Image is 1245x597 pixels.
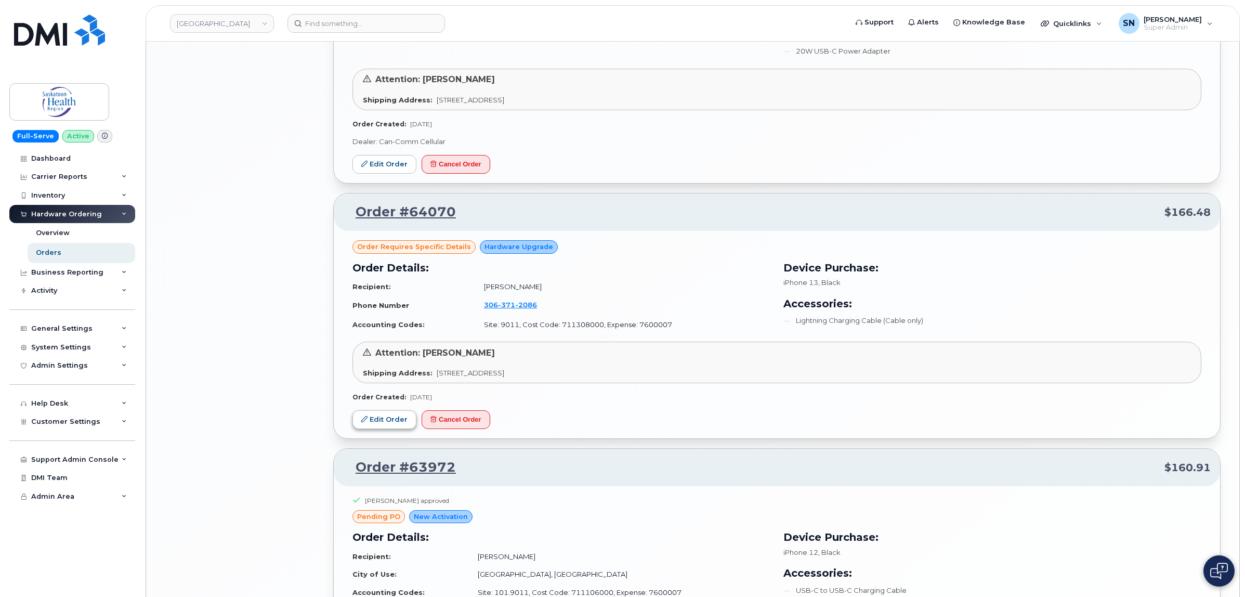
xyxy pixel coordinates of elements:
h3: Accessories: [783,296,1202,312]
strong: Accounting Codes: [352,320,425,329]
td: [GEOGRAPHIC_DATA], [GEOGRAPHIC_DATA] [468,565,771,583]
strong: Recipient: [352,282,391,291]
span: $166.48 [1164,205,1211,220]
div: [PERSON_NAME] approved [365,496,449,505]
span: Order requires Specific details [357,242,471,252]
span: 306 [484,301,537,309]
span: 371 [498,301,515,309]
strong: Accounting Codes: [352,588,425,596]
span: , Black [818,548,841,556]
h3: Order Details: [352,260,771,276]
span: New Activation [414,512,468,522]
span: Knowledge Base [962,17,1025,28]
li: Lightning Charging Cable (Cable only) [783,316,1202,326]
a: Order #63972 [343,458,456,477]
span: Attention: [PERSON_NAME] [375,74,495,84]
h3: Device Purchase: [783,529,1202,545]
h3: Device Purchase: [783,260,1202,276]
strong: Order Created: [352,120,406,128]
span: SN [1123,17,1135,30]
span: [STREET_ADDRESS] [437,96,504,104]
span: pending PO [357,512,400,522]
a: Order #64070 [343,203,456,222]
div: Quicklinks [1033,13,1109,34]
h3: Accessories: [783,565,1202,581]
strong: Shipping Address: [363,369,433,377]
td: [PERSON_NAME] [475,278,770,296]
a: Alerts [901,12,946,33]
span: 2086 [515,301,537,309]
span: iPhone 12 [783,548,818,556]
button: Cancel Order [422,410,490,430]
a: Edit Order [352,410,416,430]
span: Super Admin [1144,23,1202,32]
a: Knowledge Base [946,12,1032,33]
span: [DATE] [410,393,432,401]
strong: Shipping Address: [363,96,433,104]
span: Attention: [PERSON_NAME] [375,348,495,358]
a: Support [848,12,901,33]
td: Site: 9011, Cost Code: 711308000, Expense: 7600007 [475,316,770,334]
span: Hardware Upgrade [484,242,553,252]
a: Edit Order [352,155,416,174]
li: USB-C to USB-C Charging Cable [783,586,1202,595]
div: Sabrina Nguyen [1111,13,1220,34]
input: Find something... [287,14,445,33]
span: iPhone 13 [783,278,818,287]
strong: City of Use: [352,570,397,578]
span: $160.91 [1164,460,1211,475]
span: [PERSON_NAME] [1144,15,1202,23]
span: , Black [818,278,841,287]
li: 20W USB-C Power Adapter [783,46,1202,56]
a: Saskatoon Health Region [170,14,274,33]
span: [STREET_ADDRESS] [437,369,504,377]
strong: Recipient: [352,552,391,561]
strong: Order Created: [352,393,406,401]
strong: Phone Number [352,301,409,309]
span: Alerts [917,17,939,28]
img: Open chat [1210,563,1228,579]
span: Quicklinks [1053,19,1091,28]
span: [DATE] [410,120,432,128]
a: 3063712086 [484,301,549,309]
p: Dealer: Can-Comm Cellular [352,137,1201,147]
td: [PERSON_NAME] [468,548,771,566]
span: Support [864,17,894,28]
h3: Order Details: [352,529,771,545]
button: Cancel Order [422,155,490,174]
